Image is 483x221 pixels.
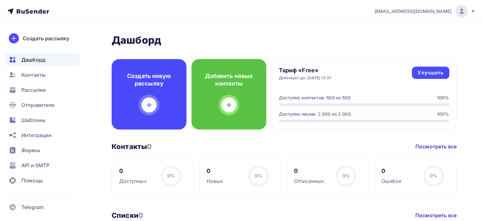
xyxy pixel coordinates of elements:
[279,111,351,117] div: Доступно писем: 2 000 из 2 000
[119,167,147,175] div: 0
[279,95,351,101] div: Доступно контактов: 500 из 500
[5,69,80,81] a: Контакты
[5,84,80,96] a: Рассылки
[112,142,152,151] h3: Контакты
[342,173,350,178] span: 0%
[5,144,80,157] a: Формы
[21,177,43,184] span: Помощь
[279,75,332,80] div: Действует до: [DATE] 13:37
[147,142,152,151] span: 0
[21,162,49,169] span: API и SMTP
[21,71,46,79] span: Контакты
[5,53,80,66] a: Дашборд
[207,167,223,175] div: 0
[415,212,457,219] a: Посмотреть все
[255,173,262,178] span: 0%
[122,72,176,87] h4: Создать новую рассылку
[437,95,449,101] div: 100%
[381,177,402,185] div: Ошибок
[207,177,223,185] div: Новых
[279,67,332,74] h4: Тариф «Free»
[167,173,175,178] span: 0%
[21,101,55,109] span: Отправители
[5,99,80,111] a: Отправители
[415,143,457,150] a: Посмотреть все
[430,173,437,178] span: 0%
[5,114,80,126] a: Шаблоны
[202,72,256,87] h4: Добавить новые контакты
[21,56,45,64] span: Дашборд
[21,131,52,139] span: Интеграции
[112,211,143,220] h3: Списки
[294,167,324,175] div: 0
[381,167,402,175] div: 0
[294,177,324,185] div: Отписанных
[21,86,46,94] span: Рассылки
[375,5,475,18] a: [EMAIL_ADDRESS][DOMAIN_NAME]
[21,203,44,211] span: Telegram
[23,35,69,42] div: Создать рассылку
[437,111,449,117] div: 100%
[119,177,147,185] div: Доступных
[375,8,452,14] span: [EMAIL_ADDRESS][DOMAIN_NAME]
[21,146,40,154] span: Формы
[418,69,443,76] div: Улучшить
[21,116,45,124] span: Шаблоны
[112,34,457,47] h2: Дашборд
[412,67,449,79] a: Улучшить
[138,211,143,219] span: 0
